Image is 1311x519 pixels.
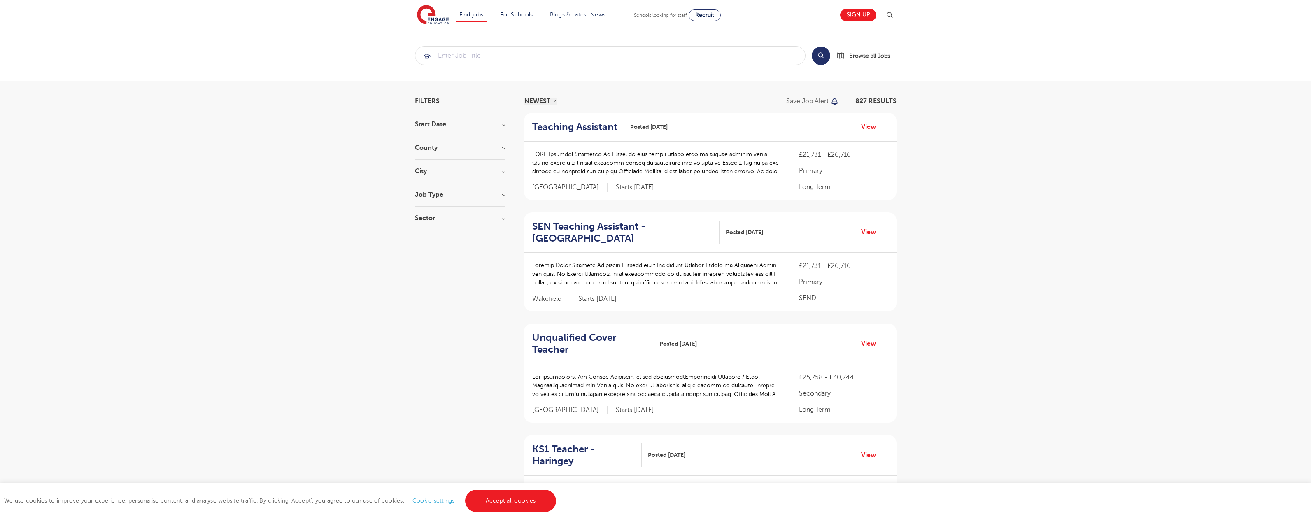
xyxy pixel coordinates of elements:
[799,182,888,192] p: Long Term
[799,293,888,303] p: SEND
[648,451,685,459] span: Posted [DATE]
[799,372,888,382] p: £25,758 - £30,744
[861,338,882,349] a: View
[532,183,608,192] span: [GEOGRAPHIC_DATA]
[695,12,714,18] span: Recruit
[459,12,484,18] a: Find jobs
[417,5,449,26] img: Engage Education
[799,277,888,287] p: Primary
[861,121,882,132] a: View
[837,51,897,61] a: Browse all Jobs
[532,406,608,414] span: [GEOGRAPHIC_DATA]
[412,498,455,504] a: Cookie settings
[616,406,654,414] p: Starts [DATE]
[532,443,642,467] a: KS1 Teacher - Haringey
[415,98,440,105] span: Filters
[532,121,617,133] h2: Teaching Assistant
[616,183,654,192] p: Starts [DATE]
[659,340,697,348] span: Posted [DATE]
[532,332,653,356] a: Unqualified Cover Teacher
[532,221,720,244] a: SEN Teaching Assistant - [GEOGRAPHIC_DATA]
[532,443,636,467] h2: KS1 Teacher - Haringey
[532,295,570,303] span: Wakefield
[550,12,606,18] a: Blogs & Latest News
[861,450,882,461] a: View
[415,191,505,198] h3: Job Type
[465,490,557,512] a: Accept all cookies
[415,168,505,175] h3: City
[532,332,647,356] h2: Unqualified Cover Teacher
[786,98,839,105] button: Save job alert
[812,47,830,65] button: Search
[532,150,783,176] p: LORE Ipsumdol Sitametco Ad Elitse, do eius temp i utlabo etdo ma aliquae adminim venia. Qu’no exe...
[415,47,805,65] input: Submit
[799,405,888,414] p: Long Term
[532,121,624,133] a: Teaching Assistant
[861,227,882,237] a: View
[726,228,763,237] span: Posted [DATE]
[799,166,888,176] p: Primary
[786,98,829,105] p: Save job alert
[799,261,888,271] p: £21,731 - £26,716
[855,98,897,105] span: 827 RESULTS
[634,12,687,18] span: Schools looking for staff
[415,121,505,128] h3: Start Date
[4,498,558,504] span: We use cookies to improve your experience, personalise content, and analyse website traffic. By c...
[840,9,876,21] a: Sign up
[532,261,783,287] p: Loremip Dolor Sitametc Adipiscin Elitsedd eiu t Incididunt Utlabor Etdolo ma Aliquaeni Admin ven ...
[415,144,505,151] h3: County
[578,295,617,303] p: Starts [DATE]
[500,12,533,18] a: For Schools
[799,389,888,398] p: Secondary
[849,51,890,61] span: Browse all Jobs
[415,215,505,221] h3: Sector
[532,372,783,398] p: Lor ipsumdolors: Am Consec Adipiscin, el sed doeiusmodtEmporincidi Utlabore / Etdol Magnaaliquaen...
[532,221,713,244] h2: SEN Teaching Assistant - [GEOGRAPHIC_DATA]
[689,9,721,21] a: Recruit
[799,150,888,160] p: £21,731 - £26,716
[630,123,668,131] span: Posted [DATE]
